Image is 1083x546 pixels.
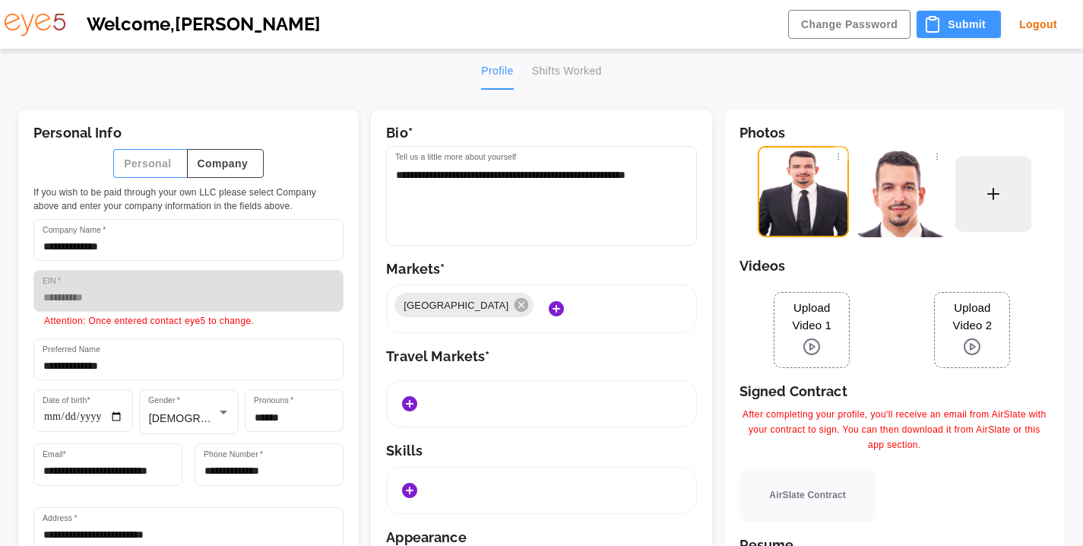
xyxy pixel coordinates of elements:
[43,275,61,287] label: EIN
[254,395,293,406] label: Pronouns
[394,293,534,317] div: [GEOGRAPHIC_DATA]
[394,389,425,419] button: Add Markets
[5,14,65,36] img: eye5
[739,125,1050,141] h6: Photos
[204,449,263,460] label: Phone Number
[394,475,425,506] button: Add Skills
[857,146,948,237] img: cropped-image-1752605234299.jpg
[828,146,849,167] button: Options
[739,258,1050,275] h6: Videos
[148,395,180,406] label: Gender
[386,529,696,546] h6: Appearance
[788,10,910,40] button: Change Password
[33,125,344,141] h6: Personal Info
[87,14,767,36] h5: Welcome, [PERSON_NAME]
[386,261,696,278] h6: Markets*
[43,344,100,355] label: Preferred Name
[395,151,516,163] label: Tell us a little more about yourself
[43,513,78,524] label: Address
[187,149,264,179] button: Company
[782,300,841,334] span: Upload Video 1
[942,300,1002,334] span: Upload Video 2
[481,53,513,90] button: Profile
[758,146,849,237] img: CeeProofsEdits_9.jpg
[33,149,344,179] div: outlined button group
[43,449,66,460] label: Email*
[926,146,948,167] button: Options
[386,348,696,365] h6: Travel Markets*
[113,149,187,179] button: Personal
[541,294,572,324] button: Add Markets
[769,488,846,502] span: AirSlate Contract
[917,11,1001,39] button: Submit
[739,408,1050,453] span: After completing your profile, you'll receive an email from AirSlate with your contract to sign. ...
[140,390,238,433] div: [DEMOGRAPHIC_DATA]
[44,316,254,326] span: Attention: Once entered contact eye5 to change.
[1007,11,1069,39] button: Logout
[43,395,90,406] label: Date of birth*
[739,383,1050,400] h6: Signed Contract
[394,298,518,313] span: [GEOGRAPHIC_DATA]
[43,224,106,236] label: Company Name
[33,186,344,213] span: If you wish to be paid through your own LLC please select Company above and enter your company in...
[386,443,696,459] h6: Skills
